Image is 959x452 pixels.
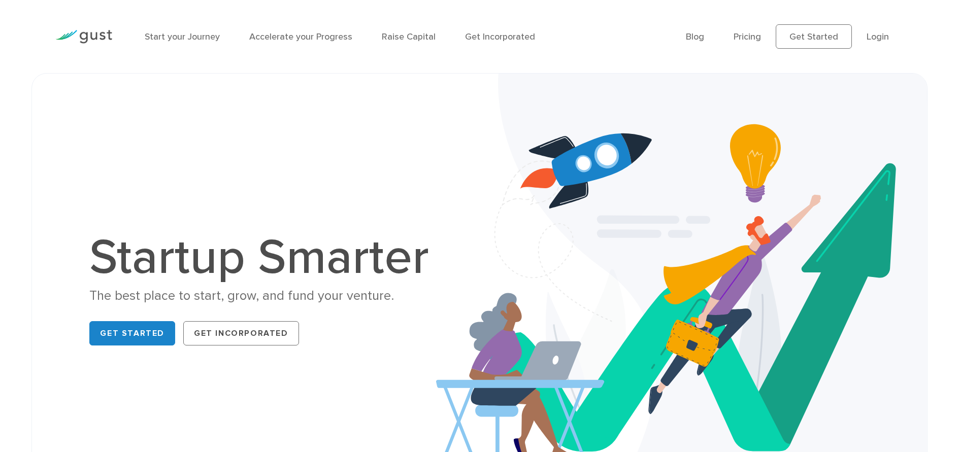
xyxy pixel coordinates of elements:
[55,30,112,44] img: Gust Logo
[249,31,352,42] a: Accelerate your Progress
[89,233,440,282] h1: Startup Smarter
[734,31,761,42] a: Pricing
[686,31,704,42] a: Blog
[465,31,535,42] a: Get Incorporated
[145,31,220,42] a: Start your Journey
[776,24,852,49] a: Get Started
[89,287,440,305] div: The best place to start, grow, and fund your venture.
[867,31,889,42] a: Login
[183,321,299,345] a: Get Incorporated
[382,31,436,42] a: Raise Capital
[89,321,175,345] a: Get Started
